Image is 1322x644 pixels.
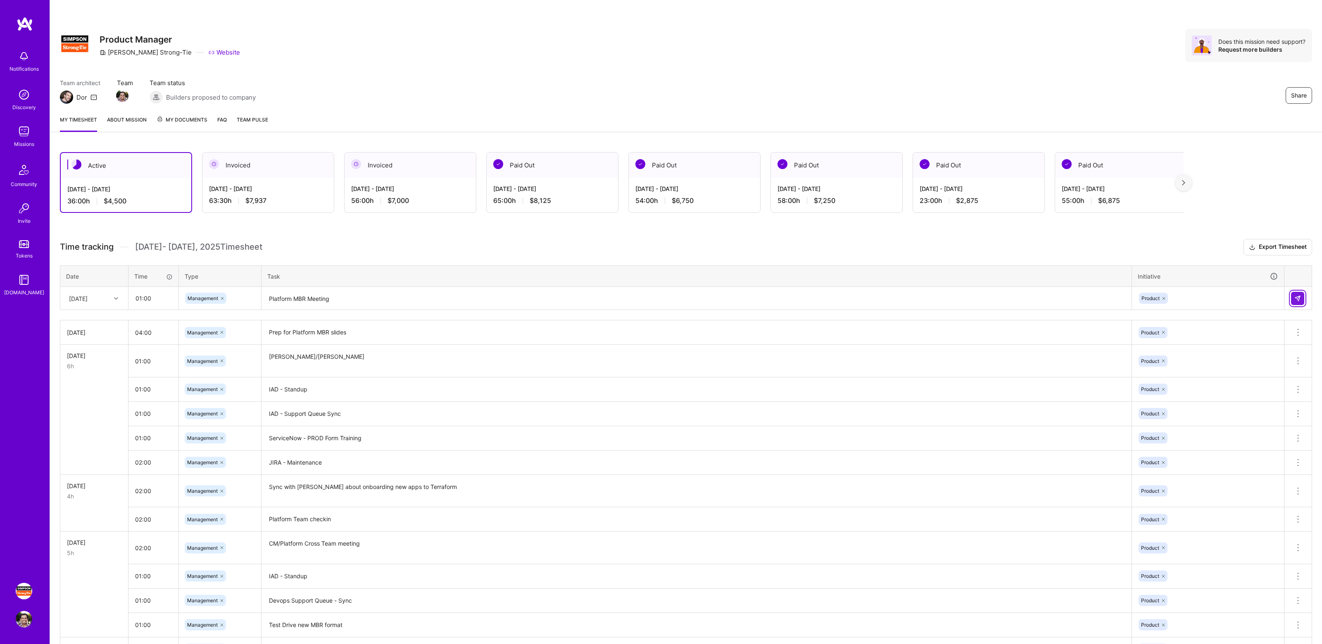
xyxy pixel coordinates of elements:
[778,184,896,193] div: [DATE] - [DATE]
[1291,91,1307,100] span: Share
[1062,196,1180,205] div: 55:00 h
[1182,180,1185,186] img: right
[67,538,121,547] div: [DATE]
[187,545,218,551] span: Management
[157,115,207,132] a: My Documents
[1218,38,1305,45] div: Does this mission need support?
[12,103,36,112] div: Discovery
[913,153,1044,178] div: Paid Out
[187,622,218,628] span: Management
[60,29,90,59] img: Company Logo
[245,196,266,205] span: $7,937
[69,294,88,303] div: [DATE]
[16,123,32,140] img: teamwork
[1141,435,1159,441] span: Product
[635,184,754,193] div: [DATE] - [DATE]
[778,159,787,169] img: Paid Out
[128,322,178,343] input: HH:MM
[262,476,1131,507] textarea: Sync with [PERSON_NAME] about onboarding new apps to Terraform
[117,89,128,103] a: Team Member Avatar
[157,115,207,124] span: My Documents
[237,115,268,132] a: Team Pulse
[67,492,121,501] div: 4h
[1141,410,1159,417] span: Product
[4,288,44,297] div: [DOMAIN_NAME]
[187,435,218,441] span: Management
[100,34,240,45] h3: Product Manager
[16,272,32,288] img: guide book
[1192,36,1212,55] img: Avatar
[61,153,191,178] div: Active
[187,516,218,522] span: Management
[187,459,218,465] span: Management
[14,140,34,148] div: Missions
[11,180,37,188] div: Community
[920,196,1038,205] div: 23:00 h
[920,159,930,169] img: Paid Out
[1218,45,1305,53] div: Request more builders
[67,482,121,490] div: [DATE]
[1141,516,1159,522] span: Product
[209,159,219,169] img: Invoiced
[128,350,178,372] input: HH:MM
[493,159,503,169] img: Paid Out
[635,159,645,169] img: Paid Out
[188,295,218,301] span: Management
[135,242,262,252] span: [DATE] - [DATE] , 2025 Timesheet
[14,611,34,627] a: User Avatar
[1286,87,1312,104] button: Share
[60,79,100,87] span: Team architect
[187,597,218,603] span: Management
[128,537,178,559] input: HH:MM
[128,451,178,473] input: HH:MM
[493,196,611,205] div: 65:00 h
[67,549,121,557] div: 5h
[345,153,476,178] div: Invoiced
[209,184,327,193] div: [DATE] - [DATE]
[60,115,97,132] a: My timesheet
[1141,358,1159,364] span: Product
[187,573,218,579] span: Management
[1141,488,1159,494] span: Product
[16,86,32,103] img: discovery
[19,240,29,248] img: tokens
[90,94,97,100] i: icon Mail
[262,346,1131,377] textarea: [PERSON_NAME]/[PERSON_NAME]
[17,17,33,31] img: logo
[262,614,1131,637] textarea: Test Drive new MBR format
[150,79,256,87] span: Team status
[1141,622,1159,628] span: Product
[262,532,1131,563] textarea: CM/Platform Cross Team meeting
[1141,295,1160,301] span: Product
[672,196,694,205] span: $6,750
[778,196,896,205] div: 58:00 h
[114,296,118,301] i: icon Chevron
[128,589,178,611] input: HH:MM
[128,480,178,502] input: HH:MM
[128,403,178,425] input: HH:MM
[1141,386,1159,392] span: Product
[100,48,192,57] div: [PERSON_NAME] Strong-Tie
[187,488,218,494] span: Management
[1055,153,1186,178] div: Paid Out
[1141,597,1159,603] span: Product
[1138,272,1278,281] div: Initiative
[208,48,240,57] a: Website
[262,565,1131,588] textarea: IAD - Standup
[237,117,268,123] span: Team Pulse
[388,196,409,205] span: $7,000
[71,160,81,169] img: Active
[629,153,760,178] div: Paid Out
[635,196,754,205] div: 54:00 h
[18,217,31,225] div: Invite
[262,508,1131,531] textarea: Platform Team checkin
[129,287,178,309] input: HH:MM
[814,196,835,205] span: $7,250
[107,115,147,132] a: About Mission
[1141,329,1159,336] span: Product
[1141,573,1159,579] span: Product
[16,48,32,64] img: bell
[487,153,618,178] div: Paid Out
[60,242,114,252] span: Time tracking
[16,200,32,217] img: Invite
